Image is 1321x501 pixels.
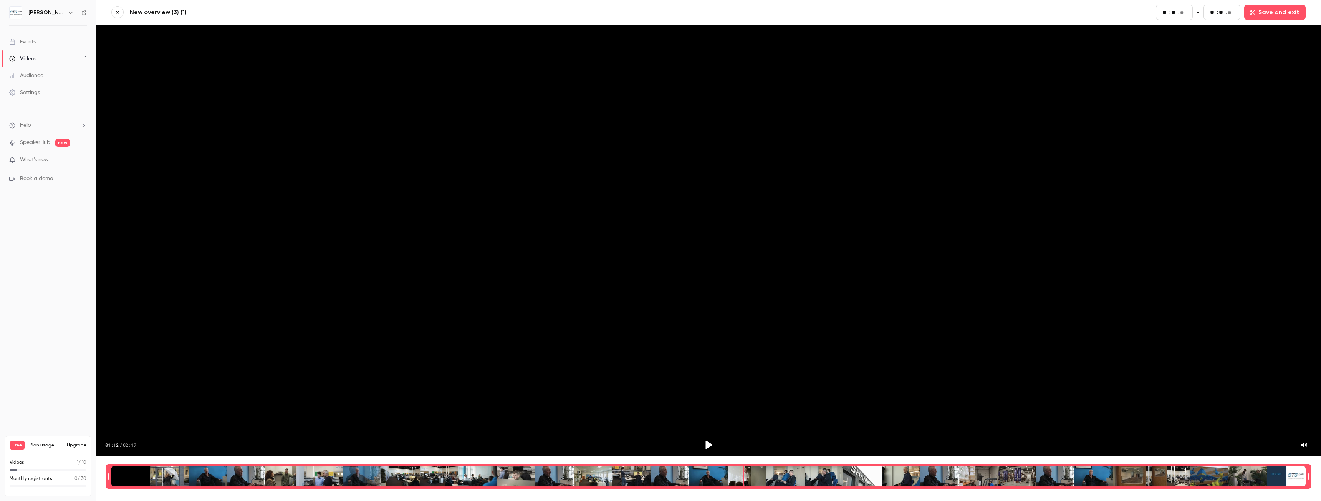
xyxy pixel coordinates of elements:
[9,72,43,79] div: Audience
[699,436,718,454] button: Play
[74,475,86,482] p: / 30
[1244,5,1306,20] button: Save and exit
[9,38,36,46] div: Events
[111,466,1306,487] div: Time range selector
[20,175,53,183] span: Book a demo
[1217,8,1218,17] span: :
[1203,5,1240,20] fieldset: 02:17.53
[1197,8,1200,17] span: -
[106,465,111,488] div: Time range seconds start time
[1180,8,1186,17] input: milliseconds
[130,8,314,17] a: New overview (3) (1)
[28,9,65,17] h6: [PERSON_NAME] Technical Services
[105,442,136,448] div: 01:12
[96,25,1321,456] section: Video player
[9,89,40,96] div: Settings
[67,442,86,448] button: Upgrade
[119,442,122,448] span: /
[105,442,119,448] span: 01:12
[1210,8,1216,17] input: minutes
[9,121,87,129] li: help-dropdown-opener
[1156,5,1193,20] fieldset: 00:00.00
[1296,437,1312,453] button: Mute
[1226,8,1227,17] span: .
[10,475,52,482] p: Monthly registrants
[1306,465,1311,488] div: Time range seconds end time
[78,157,87,164] iframe: Noticeable Trigger
[20,139,50,147] a: SpeakerHub
[1219,8,1225,17] input: seconds
[1178,8,1179,17] span: .
[1171,8,1177,17] input: seconds
[10,459,24,466] p: Videos
[77,460,78,465] span: 1
[10,441,25,450] span: Free
[1162,8,1169,17] input: minutes
[1169,8,1170,17] span: :
[123,442,136,448] span: 02:17
[77,459,86,466] p: / 10
[30,442,62,448] span: Plan usage
[20,121,31,129] span: Help
[1228,8,1234,17] input: milliseconds
[10,7,22,19] img: Shannon Technical Services
[9,55,36,63] div: Videos
[55,139,70,147] span: new
[74,476,78,481] span: 0
[20,156,49,164] span: What's new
